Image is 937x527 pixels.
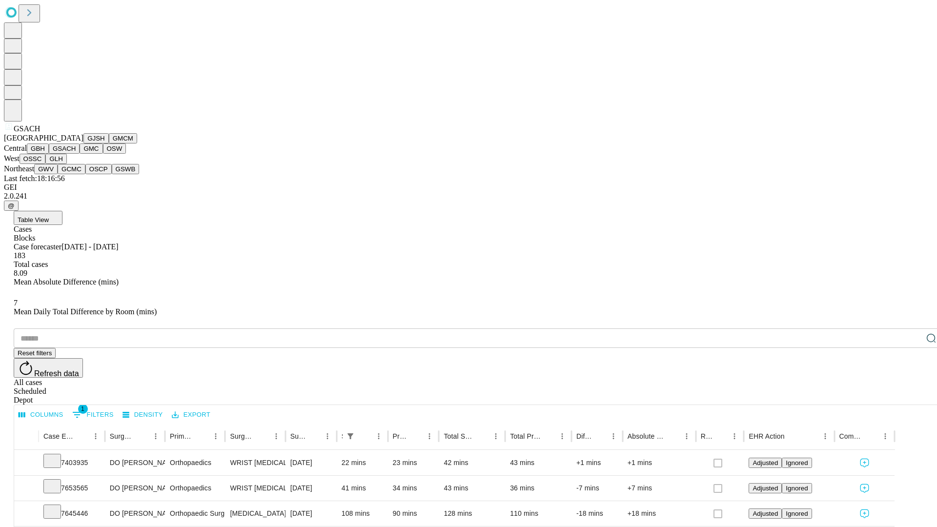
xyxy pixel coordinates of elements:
[475,429,489,443] button: Sort
[290,432,306,440] div: Surgery Date
[169,407,213,423] button: Export
[45,154,66,164] button: GLH
[195,429,209,443] button: Sort
[753,510,778,517] span: Adjusted
[342,450,383,475] div: 22 mins
[865,429,878,443] button: Sort
[393,432,408,440] div: Predicted In Room Duration
[230,501,280,526] div: [MEDICAL_DATA] [MEDICAL_DATA]
[70,407,116,423] button: Show filters
[170,501,220,526] div: Orthopaedic Surgery
[576,432,592,440] div: Difference
[344,429,357,443] div: 1 active filter
[34,164,58,174] button: GWV
[628,476,691,501] div: +7 mins
[510,501,567,526] div: 110 mins
[409,429,423,443] button: Sort
[16,407,66,423] button: Select columns
[4,164,34,173] span: Northeast
[112,164,140,174] button: GSWB
[786,485,808,492] span: Ignored
[342,432,343,440] div: Scheduled In Room Duration
[43,501,100,526] div: 7645446
[510,432,541,440] div: Total Predicted Duration
[4,201,19,211] button: @
[43,432,74,440] div: Case Epic Id
[680,429,693,443] button: Menu
[110,432,134,440] div: Surgeon Name
[728,429,741,443] button: Menu
[4,183,933,192] div: GEI
[14,211,62,225] button: Table View
[14,278,119,286] span: Mean Absolute Difference (mins)
[628,501,691,526] div: +18 mins
[753,485,778,492] span: Adjusted
[290,476,332,501] div: [DATE]
[170,432,194,440] div: Primary Service
[19,480,34,497] button: Expand
[307,429,321,443] button: Sort
[372,429,386,443] button: Menu
[43,450,100,475] div: 7403935
[4,174,65,182] span: Last fetch: 18:16:56
[14,299,18,307] span: 7
[18,216,49,223] span: Table View
[782,483,812,493] button: Ignored
[342,476,383,501] div: 41 mins
[14,358,83,378] button: Refresh data
[344,429,357,443] button: Show filters
[103,143,126,154] button: OSW
[749,432,784,440] div: EHR Action
[75,429,89,443] button: Sort
[58,164,85,174] button: GCMC
[839,432,864,440] div: Comments
[170,476,220,501] div: Orthopaedics
[269,429,283,443] button: Menu
[786,459,808,466] span: Ignored
[510,476,567,501] div: 36 mins
[170,450,220,475] div: Orthopaedics
[290,450,332,475] div: [DATE]
[230,476,280,501] div: WRIST [MEDICAL_DATA] SURGERY RELEASE TRANSVERSE [MEDICAL_DATA] LIGAMENT
[393,501,434,526] div: 90 mins
[749,458,782,468] button: Adjusted
[256,429,269,443] button: Sort
[444,476,500,501] div: 43 mins
[27,143,49,154] button: GBH
[423,429,436,443] button: Menu
[14,260,48,268] span: Total cases
[89,429,102,443] button: Menu
[14,251,25,260] span: 183
[110,501,160,526] div: DO [PERSON_NAME] [PERSON_NAME] Do
[576,476,618,501] div: -7 mins
[4,154,20,162] span: West
[444,450,500,475] div: 42 mins
[19,506,34,523] button: Expand
[701,432,713,440] div: Resolved in EHR
[230,450,280,475] div: WRIST [MEDICAL_DATA] SURGERY RELEASE TRANSVERSE [MEDICAL_DATA] LIGAMENT
[61,243,118,251] span: [DATE] - [DATE]
[818,429,832,443] button: Menu
[80,143,102,154] button: GMC
[14,124,40,133] span: GSACH
[14,307,157,316] span: Mean Daily Total Difference by Room (mins)
[135,429,149,443] button: Sort
[83,133,109,143] button: GJSH
[786,429,799,443] button: Sort
[393,476,434,501] div: 34 mins
[342,501,383,526] div: 108 mins
[628,432,665,440] div: Absolute Difference
[593,429,607,443] button: Sort
[20,154,46,164] button: OSSC
[4,192,933,201] div: 2.0.241
[4,134,83,142] span: [GEOGRAPHIC_DATA]
[878,429,892,443] button: Menu
[321,429,334,443] button: Menu
[782,508,812,519] button: Ignored
[510,450,567,475] div: 43 mins
[209,429,223,443] button: Menu
[18,349,52,357] span: Reset filters
[34,369,79,378] span: Refresh data
[14,269,27,277] span: 8.09
[749,483,782,493] button: Adjusted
